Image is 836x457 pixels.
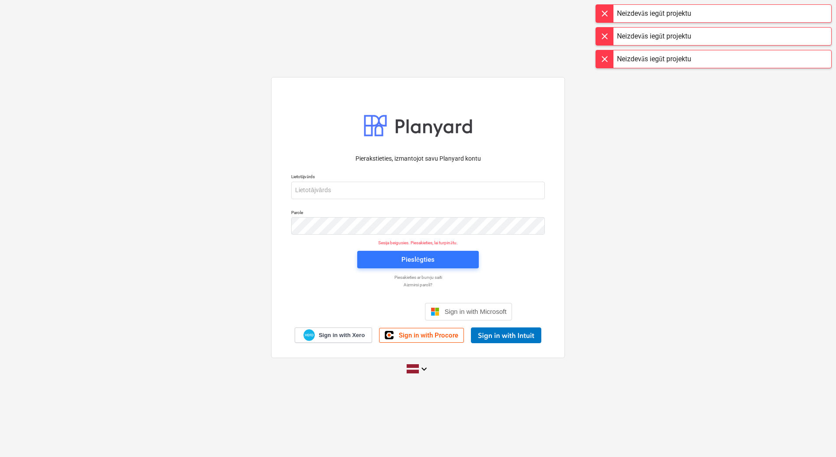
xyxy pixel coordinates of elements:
a: Sign in with Procore [379,328,464,343]
p: Lietotājvārds [291,174,545,181]
p: Pierakstieties, izmantojot savu Planyard kontu [291,154,545,163]
span: Sign in with Xero [319,331,365,339]
input: Lietotājvārds [291,182,545,199]
a: Piesakieties ar burvju saiti [287,274,549,280]
span: Sign in with Procore [399,331,458,339]
img: Xero logo [303,329,315,341]
div: Neizdevās iegūt projektu [617,8,691,19]
a: Aizmirsi paroli? [287,282,549,288]
img: Microsoft logo [431,307,439,316]
a: Sign in with Xero [295,327,373,343]
div: Pieslēgties [401,254,435,265]
div: Neizdevās iegūt projektu [617,31,691,42]
div: Neizdevās iegūt projektu [617,54,691,64]
i: keyboard_arrow_down [419,364,429,374]
p: Parole [291,210,545,217]
button: Pieslēgties [357,251,479,268]
iframe: Poga Pierakstīties ar Google kontu [320,302,422,321]
p: Sesija beigusies. Piesakieties, lai turpinātu. [286,240,550,246]
span: Sign in with Microsoft [445,308,507,315]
